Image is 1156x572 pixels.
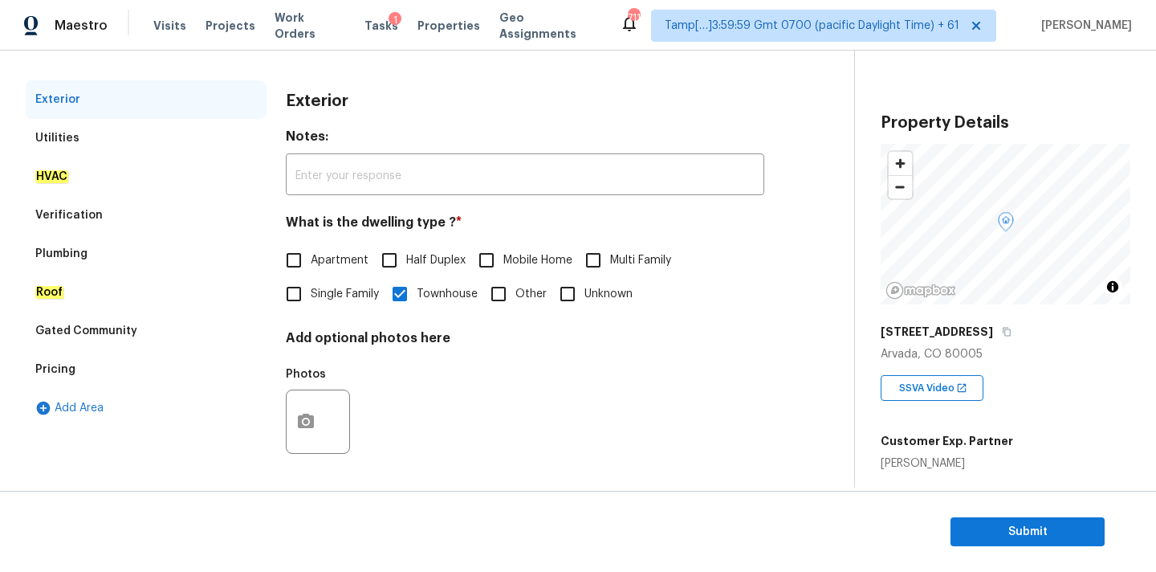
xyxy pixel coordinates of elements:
[1108,278,1117,296] span: Toggle attribution
[286,330,764,353] h4: Add optional photos here
[881,456,1013,472] div: [PERSON_NAME]
[286,129,764,151] h4: Notes:
[55,18,108,34] span: Maestro
[584,286,633,303] span: Unknown
[503,252,572,269] span: Mobile Home
[286,214,764,237] h4: What is the dwelling type ?
[35,207,103,223] div: Verification
[364,20,398,31] span: Tasks
[950,517,1105,547] button: Submit
[885,281,956,300] a: Mapbox homepage
[515,286,547,303] span: Other
[206,18,255,34] span: Projects
[610,252,671,269] span: Multi Family
[275,10,345,42] span: Work Orders
[35,170,68,183] em: HVAC
[881,324,993,340] h5: [STREET_ADDRESS]
[999,325,1014,339] button: Copy Address
[35,362,75,378] div: Pricing
[35,92,80,108] div: Exterior
[311,252,368,269] span: Apartment
[286,369,326,380] h5: Photos
[1103,277,1122,296] button: Toggle attribution
[881,433,1013,449] h5: Customer Exp. Partner
[899,380,961,396] span: SSVA Video
[889,176,912,198] span: Zoom out
[956,382,967,394] img: Open In New Icon
[881,144,1130,304] canvas: Map
[311,286,379,303] span: Single Family
[35,130,79,146] div: Utilities
[406,252,466,269] span: Half Duplex
[35,286,63,299] em: Roof
[889,175,912,198] button: Zoom out
[499,10,600,42] span: Geo Assignments
[286,93,348,109] h3: Exterior
[417,286,478,303] span: Townhouse
[1035,18,1132,34] span: [PERSON_NAME]
[389,12,401,28] div: 1
[153,18,186,34] span: Visits
[417,18,480,34] span: Properties
[881,375,983,401] div: SSVA Video
[881,346,1130,362] div: Arvada, CO 80005
[665,18,959,34] span: Tamp[…]3:59:59 Gmt 0700 (pacific Daylight Time) + 61
[963,522,1092,542] span: Submit
[889,152,912,175] button: Zoom in
[35,323,137,339] div: Gated Community
[286,157,764,195] input: Enter your response
[628,10,639,26] div: 711
[998,212,1014,237] div: Map marker
[26,389,267,427] div: Add Area
[35,246,88,262] div: Plumbing
[881,115,1130,131] h3: Property Details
